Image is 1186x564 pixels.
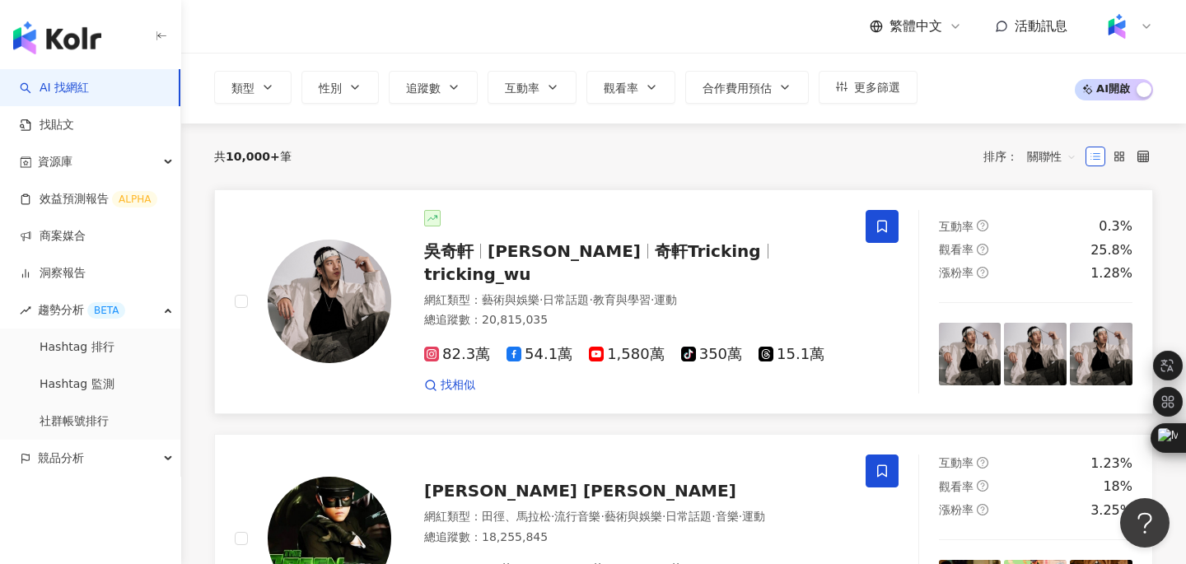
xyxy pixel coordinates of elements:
[389,71,478,104] button: 追蹤數
[20,80,89,96] a: searchAI 找網紅
[507,346,572,363] span: 54.1萬
[703,82,772,95] span: 合作費用預估
[1070,323,1132,385] img: post-image
[424,292,846,309] div: 網紅類型 ：
[977,480,988,492] span: question-circle
[214,189,1153,414] a: KOL Avatar吳奇軒[PERSON_NAME]奇軒Trickingtricking_wu網紅類型：藝術與娛樂·日常話題·教育與學習·運動總追蹤數：20,815,03582.3萬54.1萬1...
[716,510,739,523] span: 音樂
[1099,217,1132,235] div: 0.3%
[939,456,974,469] span: 互動率
[1090,454,1132,473] div: 1.23%
[854,81,900,94] span: 更多篩選
[662,510,665,523] span: ·
[651,293,654,306] span: ·
[441,377,475,394] span: 找相似
[38,440,84,477] span: 競品分析
[604,82,638,95] span: 觀看率
[586,71,675,104] button: 觀看率
[1101,11,1132,42] img: Kolr%20app%20icon%20%281%29.png
[939,323,1002,385] img: post-image
[889,17,942,35] span: 繁體中文
[482,293,539,306] span: 藝術與娛樂
[424,529,846,546] div: 總追蹤數 ： 18,255,845
[38,291,125,329] span: 趨勢分析
[712,510,715,523] span: ·
[424,377,475,394] a: 找相似
[20,228,86,245] a: 商案媒合
[1090,501,1132,520] div: 3.25%
[977,267,988,278] span: question-circle
[977,244,988,255] span: question-circle
[977,504,988,515] span: question-circle
[977,220,988,231] span: question-circle
[319,82,342,95] span: 性別
[1090,264,1132,282] div: 1.28%
[424,346,490,363] span: 82.3萬
[1090,241,1132,259] div: 25.8%
[268,240,391,363] img: KOL Avatar
[226,150,280,163] span: 10,000+
[20,117,74,133] a: 找貼文
[593,293,651,306] span: 教育與學習
[488,71,577,104] button: 互動率
[551,510,554,523] span: ·
[482,510,551,523] span: 田徑、馬拉松
[424,481,736,501] span: [PERSON_NAME] [PERSON_NAME]
[38,143,72,180] span: 資源庫
[589,346,665,363] span: 1,580萬
[1120,498,1170,548] iframe: Help Scout Beacon - Open
[539,293,543,306] span: ·
[424,241,474,261] span: 吳奇軒
[1015,18,1067,34] span: 活動訊息
[543,293,589,306] span: 日常話題
[488,241,641,261] span: [PERSON_NAME]
[554,510,600,523] span: 流行音樂
[654,293,677,306] span: 運動
[759,346,824,363] span: 15.1萬
[681,346,742,363] span: 350萬
[406,82,441,95] span: 追蹤數
[600,510,604,523] span: ·
[13,21,101,54] img: logo
[1027,143,1076,170] span: 關聯性
[739,510,742,523] span: ·
[20,191,157,207] a: 效益預測報告ALPHA
[939,503,974,516] span: 漲粉率
[655,241,761,261] span: 奇軒Tricking
[939,220,974,233] span: 互動率
[742,510,765,523] span: 運動
[983,143,1086,170] div: 排序：
[214,150,292,163] div: 共 筆
[40,376,114,393] a: Hashtag 監測
[424,312,846,329] div: 總追蹤數 ： 20,815,035
[605,510,662,523] span: 藝術與娛樂
[977,457,988,468] span: question-circle
[819,71,918,104] button: 更多篩選
[424,264,531,284] span: tricking_wu
[214,71,292,104] button: 類型
[231,82,254,95] span: 類型
[20,265,86,282] a: 洞察報告
[939,480,974,493] span: 觀看率
[505,82,539,95] span: 互動率
[40,339,114,356] a: Hashtag 排行
[685,71,809,104] button: 合作費用預估
[939,243,974,256] span: 觀看率
[665,510,712,523] span: 日常話題
[87,302,125,319] div: BETA
[939,266,974,279] span: 漲粉率
[1103,478,1132,496] div: 18%
[301,71,379,104] button: 性別
[424,509,846,525] div: 網紅類型 ：
[20,305,31,316] span: rise
[1004,323,1067,385] img: post-image
[40,413,109,430] a: 社群帳號排行
[589,293,592,306] span: ·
